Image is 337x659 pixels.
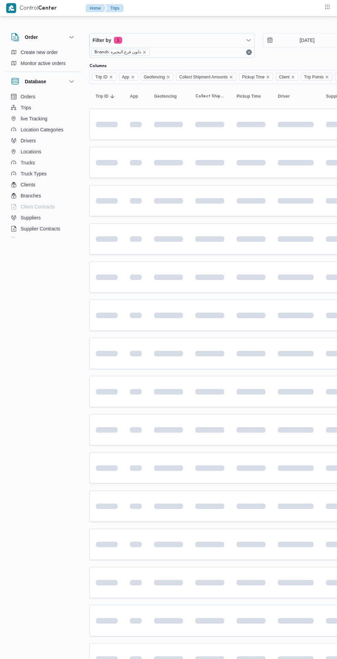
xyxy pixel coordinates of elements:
[130,94,138,99] span: App
[8,157,78,168] button: Trucks
[21,170,46,178] span: Truck Types
[6,47,81,72] div: Order
[25,77,46,86] h3: Database
[279,73,290,81] span: Client
[245,48,253,56] button: Remove
[166,75,170,79] button: Remove Geofencing from selection in this group
[8,47,78,58] button: Create new order
[176,73,236,80] span: Collect Shipment Amounts
[8,113,78,124] button: live Tracking
[142,50,146,54] button: remove selected entity
[8,201,78,212] button: Client Contracts
[242,73,264,81] span: Pickup Time
[21,115,47,123] span: live Tracking
[144,73,165,81] span: Geofencing
[8,91,78,102] button: Orders
[8,212,78,223] button: Suppliers
[21,192,41,200] span: Branches
[90,33,254,47] button: Filter by1 active filters
[21,214,41,222] span: Suppliers
[278,94,290,99] span: Driver
[301,73,332,80] span: Trip Points
[86,4,106,12] button: Home
[110,94,115,99] svg: Sorted in descending order
[21,137,36,145] span: Drivers
[21,93,35,101] span: Orders
[105,4,123,12] button: Trips
[122,73,129,81] span: App
[8,223,78,234] button: Supplier Contracts
[93,91,120,102] button: Trip IDSorted in descending order
[6,91,81,240] div: Database
[95,73,108,81] span: Trip ID
[92,73,116,80] span: Trip ID
[91,49,150,56] span: Branch: دانون فرع البحيره
[11,33,76,41] button: Order
[266,75,270,79] button: Remove Pickup Time from selection in this group
[11,77,76,86] button: Database
[21,225,60,233] span: Supplier Contracts
[237,94,261,99] span: Pickup Time
[25,33,38,41] h3: Order
[114,37,122,44] span: 1 active filters
[275,91,316,102] button: Driver
[8,168,78,179] button: Truck Types
[21,159,35,167] span: Trucks
[234,91,268,102] button: Pickup Time
[21,203,55,211] span: Client Contracts
[154,94,177,99] span: Geofencing
[6,3,16,13] img: X8yXhbKr1z7QwAAAABJRU5ErkJggg==
[109,75,113,79] button: Remove Trip ID from selection in this group
[8,102,78,113] button: Trips
[131,75,135,79] button: Remove App from selection in this group
[127,91,144,102] button: App
[276,73,298,80] span: Client
[141,73,173,80] span: Geofencing
[21,59,66,67] span: Monitor active orders
[304,73,324,81] span: Trip Points
[21,148,41,156] span: Locations
[119,73,138,80] span: App
[95,49,141,55] span: Branch: دانون فرع البحيره
[21,236,38,244] span: Devices
[8,146,78,157] button: Locations
[96,94,108,99] span: Trip ID; Sorted in descending order
[21,181,35,189] span: Clients
[229,75,233,79] button: Remove Collect Shipment Amounts from selection in this group
[21,48,58,56] span: Create new order
[325,75,329,79] button: Remove Trip Points from selection in this group
[239,73,273,80] span: Pickup Time
[8,234,78,245] button: Devices
[21,104,31,112] span: Trips
[8,190,78,201] button: Branches
[8,124,78,135] button: Location Categories
[179,73,228,81] span: Collect Shipment Amounts
[21,126,64,134] span: Location Categories
[8,58,78,69] button: Monitor active orders
[291,75,295,79] button: Remove Client from selection in this group
[38,6,57,11] b: Center
[8,135,78,146] button: Drivers
[89,63,107,69] label: Columns
[8,179,78,190] button: Clients
[151,91,186,102] button: Geofencing
[195,94,224,99] span: Collect Shipment Amounts
[93,36,111,44] span: Filter by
